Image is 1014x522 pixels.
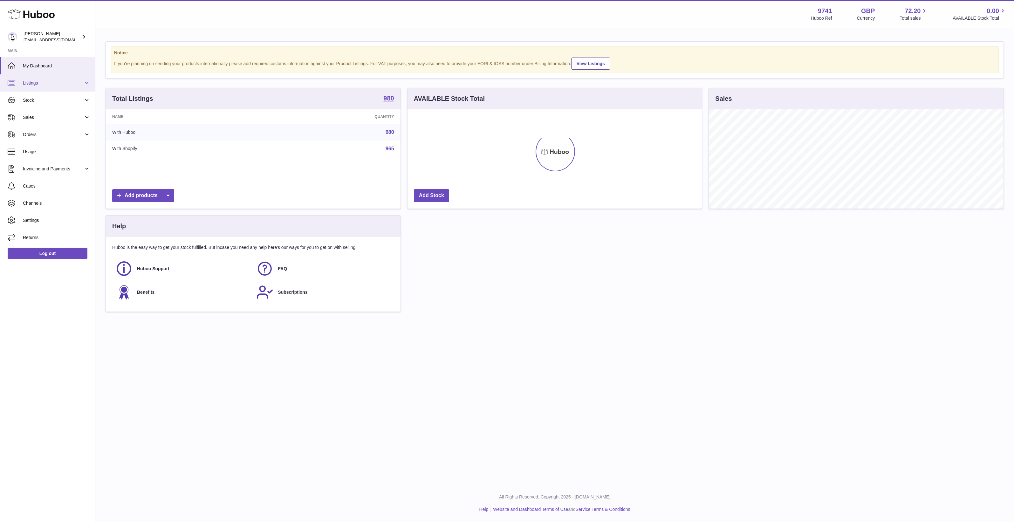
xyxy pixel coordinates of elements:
span: Stock [23,97,84,103]
span: Listings [23,80,84,86]
a: View Listings [571,58,610,70]
span: Channels [23,200,90,206]
a: Log out [8,248,87,259]
a: 72.20 Total sales [900,7,928,21]
a: 980 [386,129,394,135]
img: internalAdmin-9741@internal.huboo.com [8,32,17,42]
strong: GBP [861,7,875,15]
p: All Rights Reserved. Copyright 2025 - [DOMAIN_NAME] [100,494,1009,500]
span: [EMAIL_ADDRESS][DOMAIN_NAME] [24,37,93,42]
span: Subscriptions [278,289,307,295]
div: [PERSON_NAME] [24,31,81,43]
a: Subscriptions [256,284,391,301]
span: 72.20 [905,7,921,15]
th: Name [106,109,265,124]
td: With Shopify [106,141,265,157]
a: FAQ [256,260,391,277]
a: Add Stock [414,189,449,202]
strong: Notice [114,50,995,56]
a: Website and Dashboard Terms of Use [493,507,568,512]
span: Usage [23,149,90,155]
strong: 9741 [818,7,832,15]
span: AVAILABLE Stock Total [953,15,1006,21]
span: Settings [23,217,90,223]
span: Benefits [137,289,154,295]
a: Service Terms & Conditions [576,507,630,512]
span: Returns [23,235,90,241]
a: Add products [112,189,174,202]
span: My Dashboard [23,63,90,69]
a: 980 [383,95,394,103]
span: FAQ [278,266,287,272]
h3: AVAILABLE Stock Total [414,94,485,103]
span: Invoicing and Payments [23,166,84,172]
a: 965 [386,146,394,151]
li: and [491,506,630,512]
div: Currency [857,15,875,21]
span: Cases [23,183,90,189]
div: Huboo Ref [811,15,832,21]
span: Orders [23,132,84,138]
td: With Huboo [106,124,265,141]
span: 0.00 [987,7,999,15]
h3: Sales [715,94,732,103]
span: Sales [23,114,84,120]
p: Huboo is the easy way to get your stock fulfilled. But incase you need any help here's our ways f... [112,244,394,251]
span: Total sales [900,15,928,21]
h3: Help [112,222,126,230]
a: 0.00 AVAILABLE Stock Total [953,7,1006,21]
div: If you're planning on sending your products internationally please add required customs informati... [114,57,995,70]
h3: Total Listings [112,94,153,103]
a: Benefits [115,284,250,301]
span: Huboo Support [137,266,169,272]
strong: 980 [383,95,394,101]
a: Help [479,507,489,512]
a: Huboo Support [115,260,250,277]
th: Quantity [265,109,401,124]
